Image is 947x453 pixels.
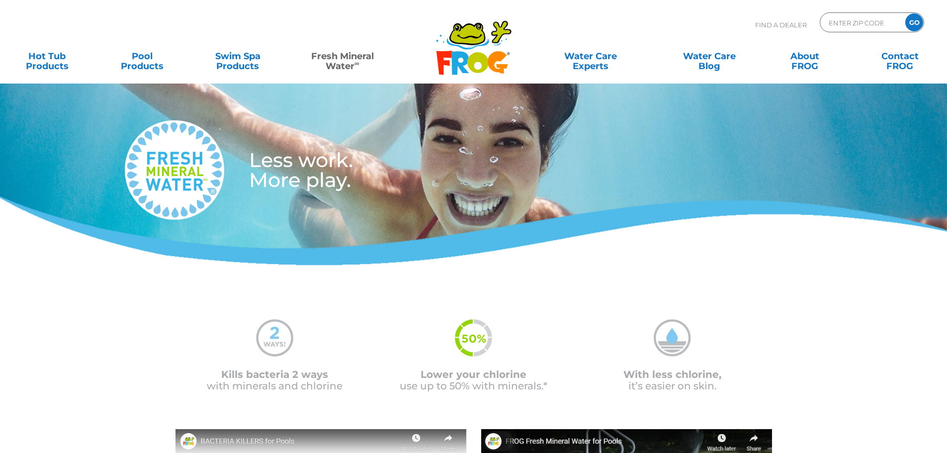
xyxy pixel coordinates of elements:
p: it’s easier on skin. [573,369,772,392]
p: with minerals and chlorine [175,369,374,392]
img: mineral-water-2-ways [256,319,293,357]
img: mineral-water-less-chlorine [654,319,691,357]
input: GO [905,13,923,31]
a: Fresh MineralWater∞ [296,46,389,66]
a: Water CareBlog [672,46,746,66]
sup: ∞ [354,59,359,67]
a: AboutFROG [768,46,842,66]
a: PoolProducts [105,46,179,66]
span: With less chlorine, [623,368,721,380]
a: Water CareExperts [530,46,651,66]
a: Hot TubProducts [10,46,84,66]
img: fmw-50percent-icon [455,319,492,357]
span: Lower your chlorine [421,368,526,380]
a: Swim SpaProducts [201,46,275,66]
span: Kills bacteria 2 ways [221,368,328,380]
h3: Less work. More play. [249,150,552,190]
a: ContactFROG [863,46,937,66]
p: use up to 50% with minerals.* [374,369,573,392]
img: fresh-mineral-water-logo-medium [125,120,224,220]
p: Find A Dealer [755,12,807,37]
input: Zip Code Form [828,15,895,30]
